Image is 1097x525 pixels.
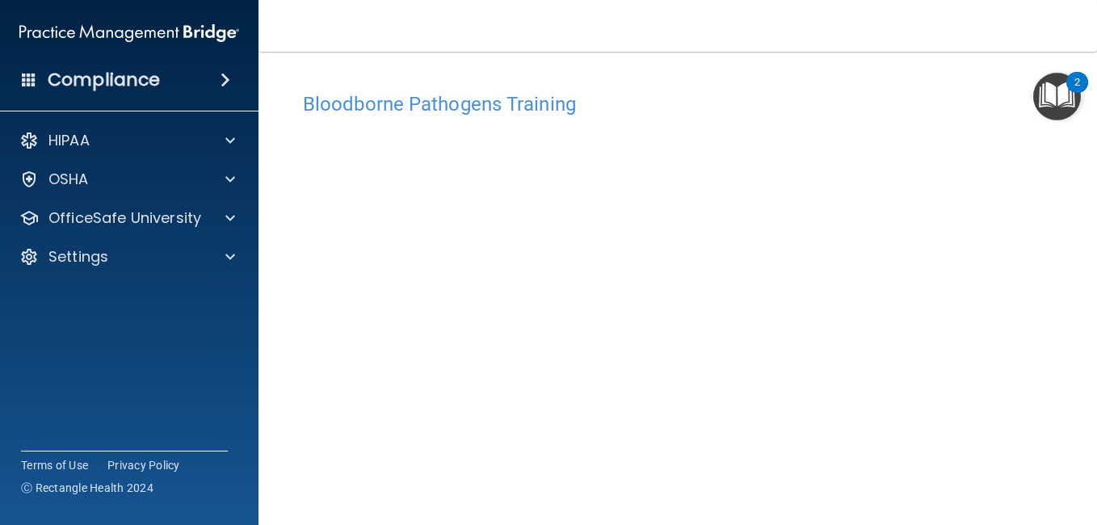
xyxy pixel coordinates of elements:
a: Privacy Policy [107,457,180,473]
h4: Bloodborne Pathogens Training [303,94,1053,115]
a: OfficeSafe University [19,208,235,228]
span: Ⓒ Rectangle Health 2024 [21,480,153,496]
div: 2 [1074,82,1080,103]
a: HIPAA [19,131,235,150]
a: Terms of Use [21,457,88,473]
p: OfficeSafe University [48,208,201,228]
p: Settings [48,247,108,267]
a: Settings [19,247,235,267]
p: HIPAA [48,131,90,150]
a: OSHA [19,170,235,189]
button: Open Resource Center, 2 new notifications [1033,73,1081,120]
img: PMB logo [19,17,239,49]
h4: Compliance [48,69,160,91]
p: OSHA [48,170,89,189]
